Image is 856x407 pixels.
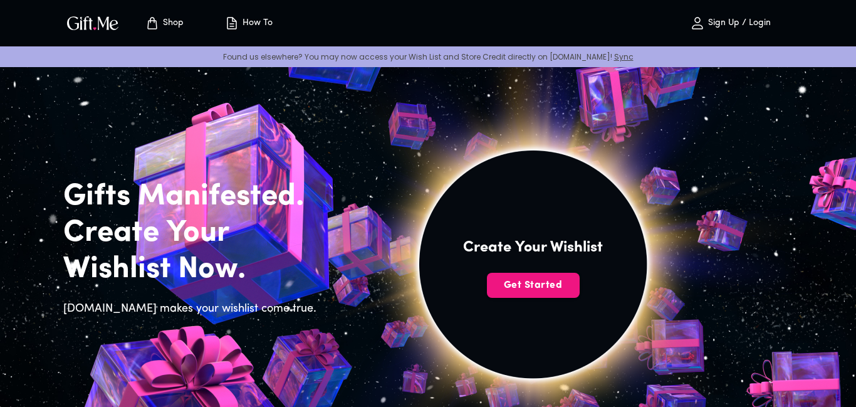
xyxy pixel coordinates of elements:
h2: Gifts Manifested. [63,179,324,215]
p: Found us elsewhere? You may now access your Wish List and Store Credit directly on [DOMAIN_NAME]! [10,51,846,62]
p: How To [239,18,273,29]
button: Store page [130,3,199,43]
a: Sync [614,51,634,62]
button: GiftMe Logo [63,16,122,31]
p: Shop [160,18,184,29]
button: Sign Up / Login [667,3,793,43]
img: GiftMe Logo [65,14,121,32]
p: Sign Up / Login [705,18,771,29]
span: Get Started [487,278,580,292]
h4: Create Your Wishlist [463,238,603,258]
button: Get Started [487,273,580,298]
img: how-to.svg [224,16,239,31]
h6: [DOMAIN_NAME] makes your wishlist come true. [63,300,324,318]
button: How To [214,3,283,43]
h2: Wishlist Now. [63,251,324,288]
h2: Create Your [63,215,324,251]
